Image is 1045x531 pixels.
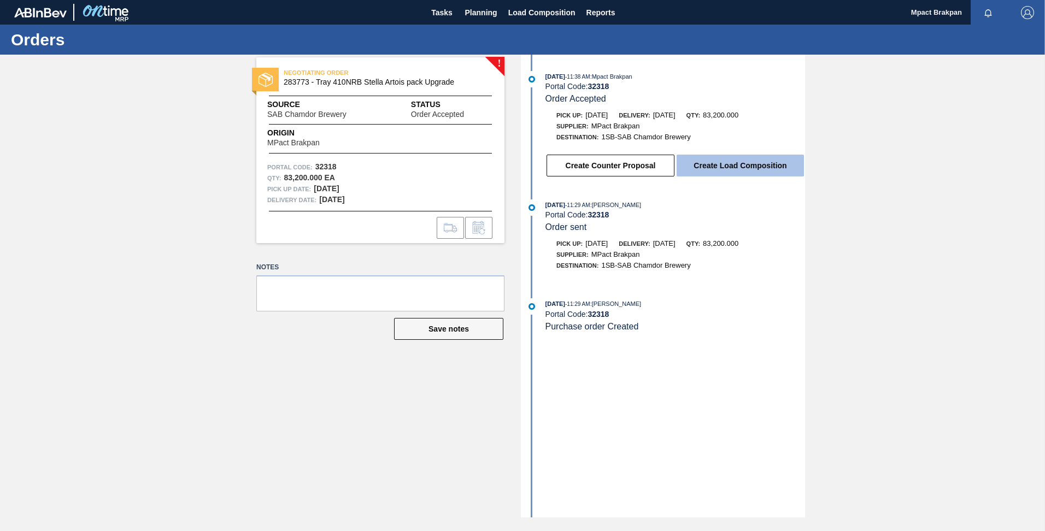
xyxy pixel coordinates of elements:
span: NEGOTIATING ORDER [284,67,437,78]
span: Pick up: [556,240,583,247]
span: Reports [586,6,615,19]
span: Purchase order Created [545,322,639,331]
img: atual [529,303,535,310]
span: MPact Brakpan [591,250,640,258]
button: Notifications [971,5,1006,20]
label: Notes [256,259,504,275]
span: Status [411,99,494,110]
span: Destination: [556,262,598,269]
img: status [259,73,273,87]
img: atual [529,204,535,211]
span: [DATE] [585,239,608,247]
span: - 11:38 AM [565,74,590,80]
span: Tasks [430,6,454,19]
span: Supplier: [556,123,589,129]
div: Portal Code: [545,82,805,91]
span: 283773 - Tray 410NRB Stella Artois pack Upgrade [284,78,482,86]
span: Destination: [556,134,598,140]
span: Supplier: [556,251,589,258]
strong: 32318 [588,82,609,91]
span: Qty: [686,112,700,119]
span: 83,200.000 [703,239,738,247]
strong: [DATE] [319,195,344,204]
span: 1SB-SAB Chamdor Brewery [601,261,690,269]
span: 1SB-SAB Chamdor Brewery [601,133,690,141]
span: - 11:29 AM [565,202,590,208]
img: TNhmsLtSVTkK8tSr43FrP2fwEKptu5GPRR3wAAAABJRU5ErkJggg== [14,8,67,17]
span: Delivery Date: [267,194,316,205]
span: [DATE] [653,111,676,119]
span: Origin [267,127,347,139]
strong: 32318 [315,162,337,171]
span: MPact Brakpan [267,139,320,147]
span: Delivery: [619,112,650,119]
strong: 32318 [588,310,609,318]
span: Load Composition [508,6,576,19]
span: Order Accepted [545,94,606,103]
img: Logout [1021,6,1034,19]
span: [DATE] [545,73,565,80]
span: 83,200.000 [703,111,738,119]
strong: 32318 [588,210,609,219]
span: Order Accepted [411,110,464,119]
h1: Orders [11,33,205,46]
button: Create Counter Proposal [547,155,674,176]
span: [DATE] [585,111,608,119]
span: - 11:29 AM [565,301,590,307]
span: SAB Chamdor Brewery [267,110,347,119]
span: Pick up: [556,112,583,119]
div: Go to Load Composition [437,217,464,239]
img: atual [529,76,535,82]
span: Order sent [545,222,587,232]
span: Delivery: [619,240,650,247]
div: Inform order change [465,217,492,239]
span: Source [267,99,379,110]
span: [DATE] [653,239,676,247]
span: Qty: [686,240,700,247]
button: Save notes [394,318,503,340]
button: Create Load Composition [677,155,804,176]
span: Qty : [267,173,281,184]
strong: [DATE] [314,184,339,193]
span: : Mpact Brakpan [590,73,632,80]
span: : [PERSON_NAME] [590,300,642,307]
span: [DATE] [545,300,565,307]
span: Portal Code: [267,162,313,173]
span: : [PERSON_NAME] [590,202,642,208]
span: Pick up Date: [267,184,311,194]
strong: 83,200.000 EA [284,173,334,182]
span: [DATE] [545,202,565,208]
span: MPact Brakpan [591,122,640,130]
span: Planning [465,6,497,19]
div: Portal Code: [545,210,805,219]
div: Portal Code: [545,310,805,318]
